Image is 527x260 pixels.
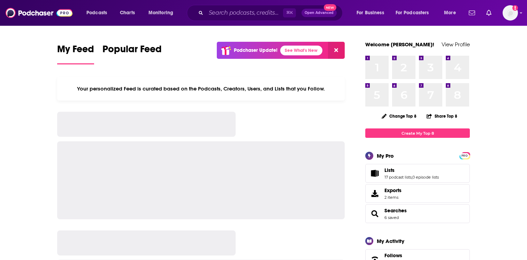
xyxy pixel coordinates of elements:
[206,7,283,18] input: Search podcasts, credits, & more...
[120,8,135,18] span: Charts
[377,152,394,159] div: My Pro
[384,215,399,220] a: 6 saved
[6,6,72,19] img: Podchaser - Follow, Share and Rate Podcasts
[384,187,402,194] span: Exports
[460,153,469,158] span: PRO
[384,167,395,173] span: Lists
[357,8,384,18] span: For Business
[384,252,402,259] span: Follows
[102,43,162,64] a: Popular Feed
[368,189,382,198] span: Exports
[460,153,469,158] a: PRO
[444,8,456,18] span: More
[412,175,439,180] a: 0 episode lists
[503,5,518,21] span: Logged in as EllaRoseMurphy
[426,109,458,123] button: Share Top 8
[301,9,337,17] button: Open AdvancedNew
[377,238,404,244] div: My Activity
[377,112,421,120] button: Change Top 8
[283,8,296,17] span: ⌘ K
[82,7,116,18] button: open menu
[384,195,402,200] span: 2 items
[365,184,470,203] a: Exports
[384,252,449,259] a: Follows
[324,4,336,11] span: New
[144,7,182,18] button: open menu
[483,7,494,19] a: Show notifications dropdown
[280,46,322,55] a: See What's New
[365,128,470,138] a: Create My Top 8
[193,5,349,21] div: Search podcasts, credits, & more...
[384,175,412,180] a: 17 podcast lists
[57,43,94,64] a: My Feed
[305,11,334,15] span: Open Advanced
[396,8,429,18] span: For Podcasters
[442,41,470,48] a: View Profile
[86,8,107,18] span: Podcasts
[368,209,382,219] a: Searches
[102,43,162,59] span: Popular Feed
[115,7,139,18] a: Charts
[352,7,393,18] button: open menu
[234,47,277,53] p: Podchaser Update!
[365,41,434,48] a: Welcome [PERSON_NAME]!
[384,207,407,214] a: Searches
[439,7,465,18] button: open menu
[57,77,345,101] div: Your personalized Feed is curated based on the Podcasts, Creators, Users, and Lists that you Follow.
[365,164,470,183] span: Lists
[391,7,439,18] button: open menu
[384,167,439,173] a: Lists
[148,8,173,18] span: Monitoring
[466,7,478,19] a: Show notifications dropdown
[503,5,518,21] button: Show profile menu
[365,204,470,223] span: Searches
[503,5,518,21] img: User Profile
[512,5,518,11] svg: Email not verified
[368,168,382,178] a: Lists
[57,43,94,59] span: My Feed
